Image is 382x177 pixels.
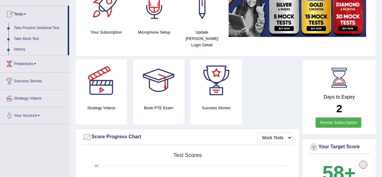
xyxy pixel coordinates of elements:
a: Strategy Videos [0,90,69,105]
h4: Book PTE Exam [133,105,184,111]
a: Your Account [0,107,69,122]
b: 2 [336,103,342,114]
h4: Update [PERSON_NAME] Login Detail [181,29,223,48]
div: Your Target Score [309,143,369,152]
tspan: Test scores [173,152,202,158]
h4: Strategy Videos [75,105,127,111]
a: Predictions [0,55,69,70]
a: Renew Subscription [316,117,361,128]
a: History [11,44,68,55]
a: Success Stories [0,73,69,88]
h4: Your Subscription [85,29,127,35]
div: Score Progress Chart [82,133,292,142]
a: Tests [0,6,68,21]
h4: Success Stories [191,105,242,111]
a: Take Practice Sectional Test [11,23,68,34]
a: Take Mock Test [11,34,68,44]
h4: Days to Expiry [309,94,369,100]
h4: Microphone Setup [133,29,175,35]
text: 90 [95,164,98,168]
